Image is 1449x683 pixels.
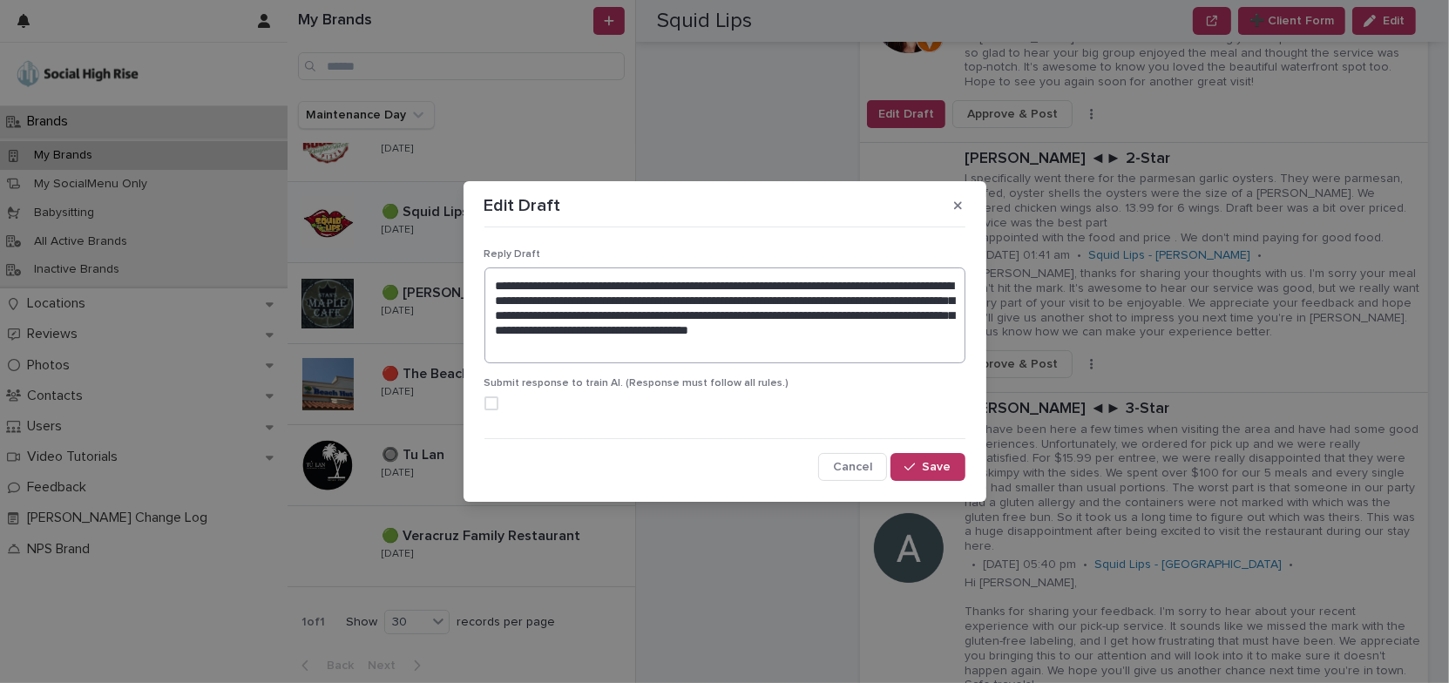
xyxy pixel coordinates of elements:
[833,461,872,473] span: Cancel
[484,195,561,216] p: Edit Draft
[484,249,541,260] span: Reply Draft
[818,453,887,481] button: Cancel
[484,378,789,389] span: Submit response to train AI. (Response must follow all rules.)
[923,461,951,473] span: Save
[890,453,965,481] button: Save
